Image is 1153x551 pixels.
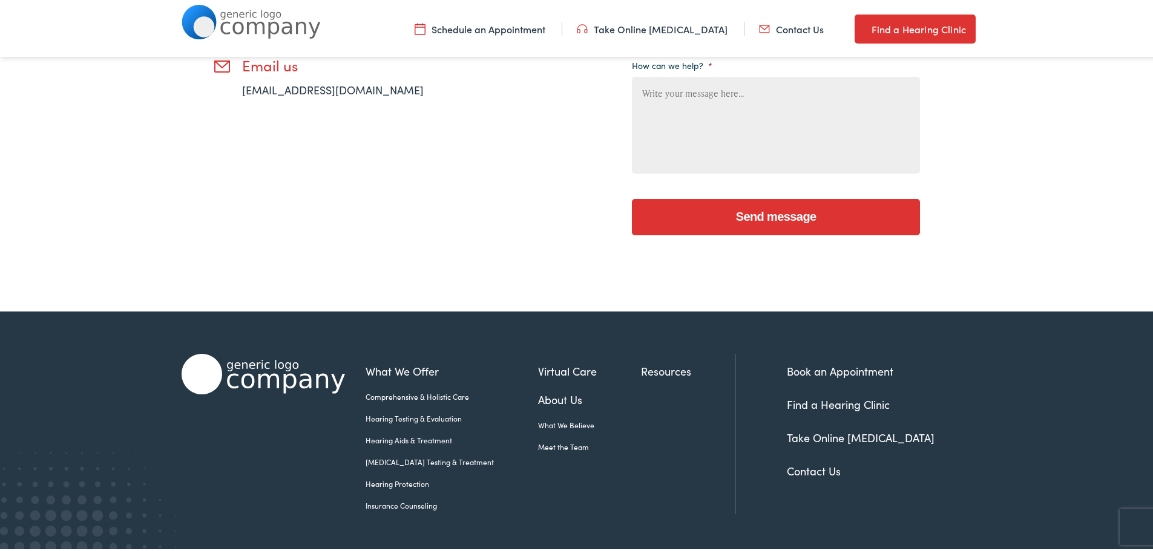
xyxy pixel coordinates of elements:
[366,454,538,465] a: [MEDICAL_DATA] Testing & Treatment
[415,20,425,33] img: utility icon
[366,498,538,509] a: Insurance Counseling
[242,54,460,72] h3: Email us
[641,360,735,377] a: Resources
[242,80,424,95] a: [EMAIL_ADDRESS][DOMAIN_NAME]
[366,432,538,443] a: Hearing Aids & Treatment
[538,360,641,377] a: Virtual Care
[366,360,538,377] a: What We Offer
[366,389,538,400] a: Comprehensive & Holistic Care
[855,12,976,41] a: Find a Hearing Clinic
[415,20,545,33] a: Schedule an Appointment
[538,439,641,450] a: Meet the Team
[759,20,824,33] a: Contact Us
[632,57,712,68] label: How can we help?
[577,20,728,33] a: Take Online [MEDICAL_DATA]
[787,361,893,376] a: Book an Appointment
[366,411,538,422] a: Hearing Testing & Evaluation
[787,428,935,443] a: Take Online [MEDICAL_DATA]
[759,20,770,33] img: utility icon
[787,461,841,476] a: Contact Us
[182,351,345,392] img: Alpaca Audiology
[538,417,641,428] a: What We Believe
[366,476,538,487] a: Hearing Protection
[577,20,588,33] img: utility icon
[787,394,890,409] a: Find a Hearing Clinic
[632,197,920,233] input: Send message
[538,389,641,405] a: About Us
[855,19,866,34] img: utility icon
